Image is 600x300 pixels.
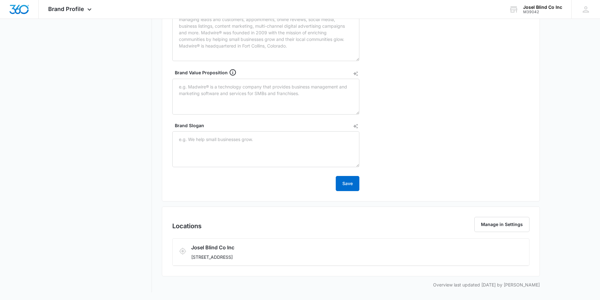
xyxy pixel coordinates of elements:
[353,71,358,76] button: AI Text Generator
[336,176,359,191] button: Save
[474,217,529,232] button: Manage in Settings
[191,254,452,260] p: [STREET_ADDRESS]
[6,46,120,66] h2: Your on-demand branding expert
[162,281,540,288] p: Overview last updated [DATE] by [PERSON_NAME]
[353,124,358,129] button: AI Text Generator
[48,6,84,12] span: Brand Profile
[80,105,113,116] a: Learn How
[172,221,202,231] h2: Locations
[175,69,362,76] div: Brand Value Proposition
[191,244,452,251] h3: Josel Blind Co Inc
[175,122,362,129] label: Brand Slogan
[113,4,124,15] a: Close modal
[6,71,120,92] p: Create a powerful brand value proposition and put your brand identity into words using our new AI...
[523,10,562,14] div: account id
[523,5,562,10] div: account name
